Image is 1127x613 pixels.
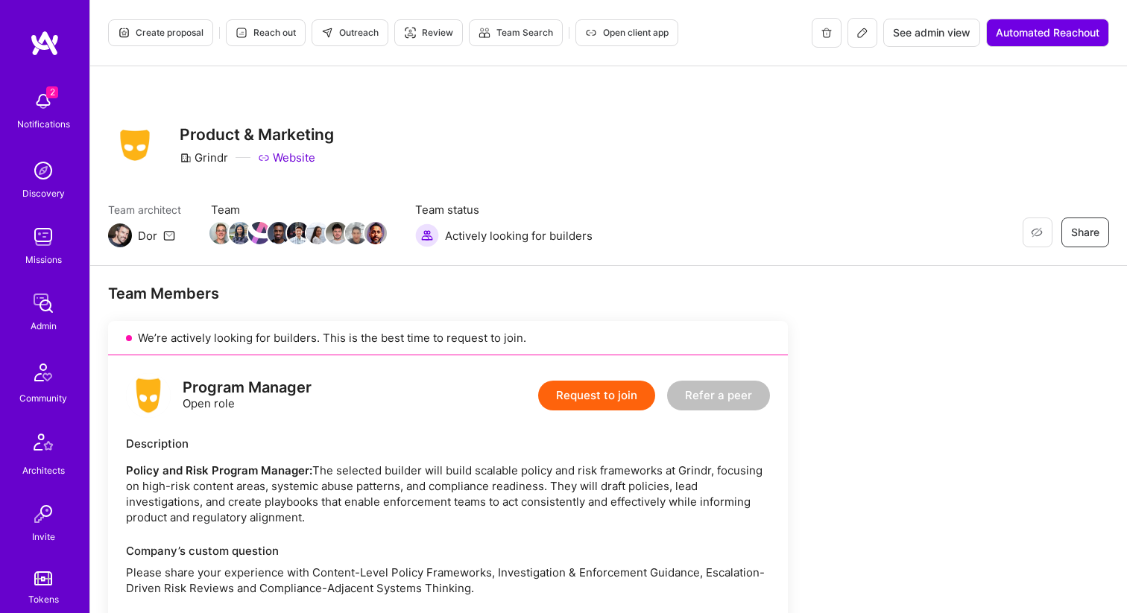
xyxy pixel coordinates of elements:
[1071,225,1099,240] span: Share
[108,125,162,165] img: Company Logo
[34,571,52,585] img: tokens
[667,381,770,410] button: Refer a peer
[287,222,309,244] img: Team Member Avatar
[138,228,157,244] div: Dor
[269,220,288,246] a: Team Member Avatar
[28,222,58,252] img: teamwork
[108,223,132,247] img: Team Architect
[404,26,453,39] span: Review
[19,390,67,406] div: Community
[28,156,58,185] img: discovery
[183,380,312,411] div: Open role
[327,220,347,246] a: Team Member Avatar
[312,19,388,46] button: Outreach
[575,19,678,46] button: Open client app
[28,591,59,607] div: Tokens
[46,86,58,98] span: 2
[22,185,65,201] div: Discovery
[229,222,251,244] img: Team Member Avatar
[226,19,306,46] button: Reach out
[28,86,58,116] img: bell
[180,150,228,165] div: Grindr
[248,222,271,244] img: Team Member Avatar
[211,220,230,246] a: Team Member Avatar
[394,19,463,46] button: Review
[1031,226,1043,238] i: icon EyeClosed
[893,25,970,40] span: See admin view
[347,220,366,246] a: Team Member Avatar
[538,381,655,410] button: Request to join
[209,222,232,244] img: Team Member Avatar
[126,463,770,525] p: The selected builder will build scalable policy and risk frameworks at Grindr, focusing on high-r...
[996,25,1099,40] span: Automated Reachout
[31,318,57,334] div: Admin
[126,373,171,418] img: logo
[345,222,367,244] img: Team Member Avatar
[308,220,327,246] a: Team Member Avatar
[364,222,387,244] img: Team Member Avatar
[236,26,296,39] span: Reach out
[108,284,788,303] div: Team Members
[118,27,130,39] i: icon Proposal
[404,27,416,39] i: icon Targeter
[22,463,65,478] div: Architects
[163,229,175,241] i: icon Mail
[108,19,213,46] button: Create proposal
[108,321,788,355] div: We’re actively looking for builders. This is the best time to request to join.
[306,222,329,244] img: Team Member Avatar
[415,223,439,247] img: Actively looking for builders
[25,427,61,463] img: Architects
[883,19,980,47] button: See admin view
[415,202,593,217] span: Team status
[180,152,192,164] i: icon CompanyGray
[211,202,385,217] span: Team
[445,228,593,244] span: Actively looking for builders
[32,529,55,544] div: Invite
[30,30,60,57] img: logo
[118,26,203,39] span: Create proposal
[126,463,312,477] strong: Policy and Risk Program Manager:
[180,125,334,144] h3: Product & Marketing
[230,220,250,246] a: Team Member Avatar
[1061,217,1109,247] button: Share
[585,26,669,39] span: Open client app
[25,355,61,390] img: Community
[126,565,770,596] p: Please share your experience with Content-Level Policy Frameworks, Investigation & Enforcement Gu...
[321,26,379,39] span: Outreach
[469,19,563,46] button: Team Search
[986,19,1109,47] button: Automated Reachout
[268,222,290,244] img: Team Member Avatar
[326,222,348,244] img: Team Member Avatar
[17,116,70,132] div: Notifications
[183,380,312,396] div: Program Manager
[366,220,385,246] a: Team Member Avatar
[126,436,770,451] div: Description
[288,220,308,246] a: Team Member Avatar
[126,543,770,559] div: Company’s custom question
[28,499,58,529] img: Invite
[28,288,58,318] img: admin teamwork
[25,252,62,267] div: Missions
[108,202,181,217] span: Team architect
[479,26,553,39] span: Team Search
[250,220,269,246] a: Team Member Avatar
[258,150,315,165] a: Website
